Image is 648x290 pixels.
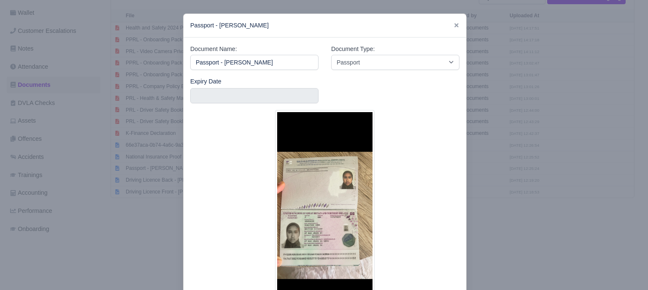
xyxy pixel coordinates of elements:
[190,77,221,86] label: Expiry Date
[331,44,375,54] label: Document Type:
[190,44,237,54] label: Document Name:
[184,14,466,38] div: Passport - [PERSON_NAME]
[606,250,648,290] iframe: Chat Widget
